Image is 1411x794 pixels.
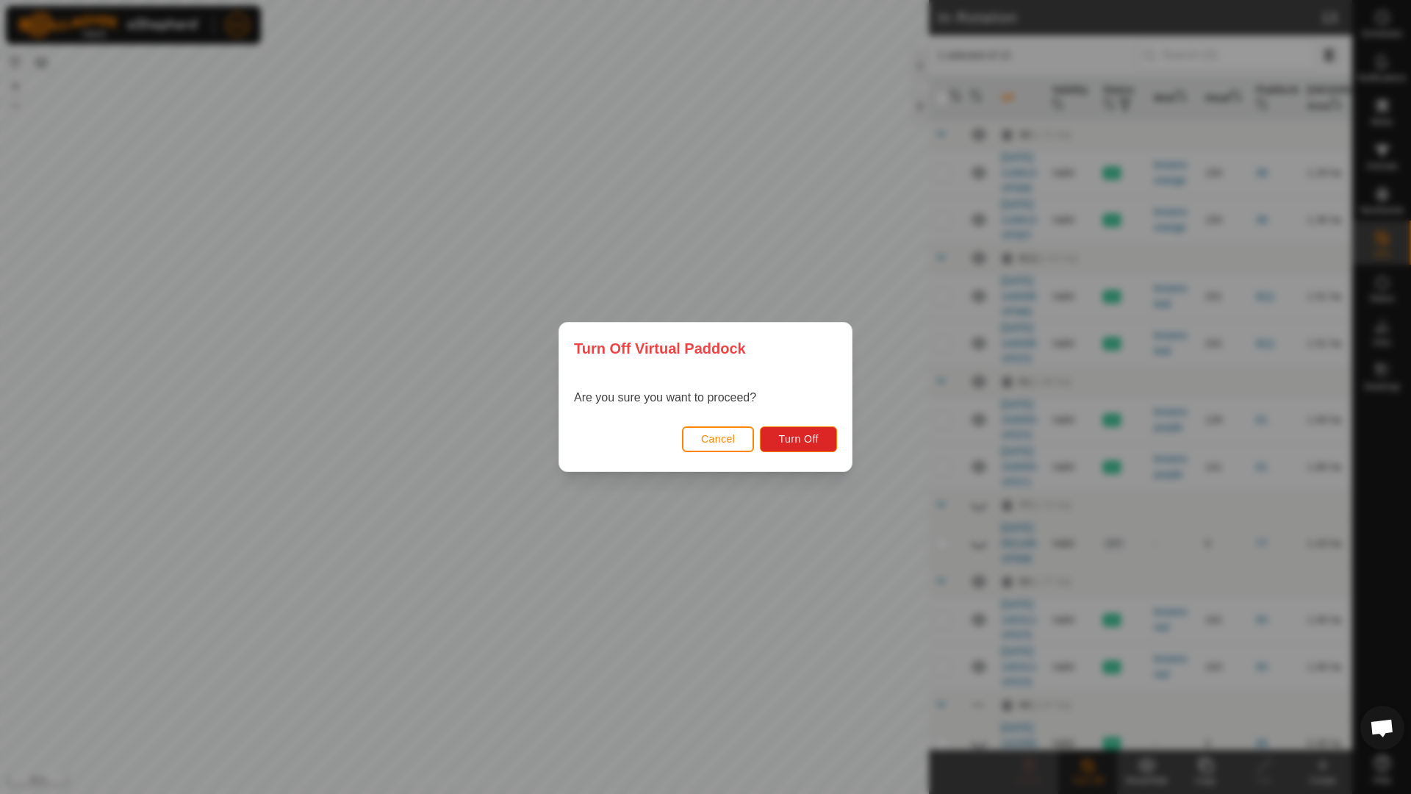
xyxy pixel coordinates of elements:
span: Turn Off [778,433,819,445]
span: Cancel [701,433,736,445]
span: Turn Off Virtual Paddock [574,337,746,360]
button: Cancel [682,426,755,452]
div: Open chat [1360,706,1404,750]
button: Turn Off [760,426,837,452]
p: Are you sure you want to proceed? [574,389,756,407]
